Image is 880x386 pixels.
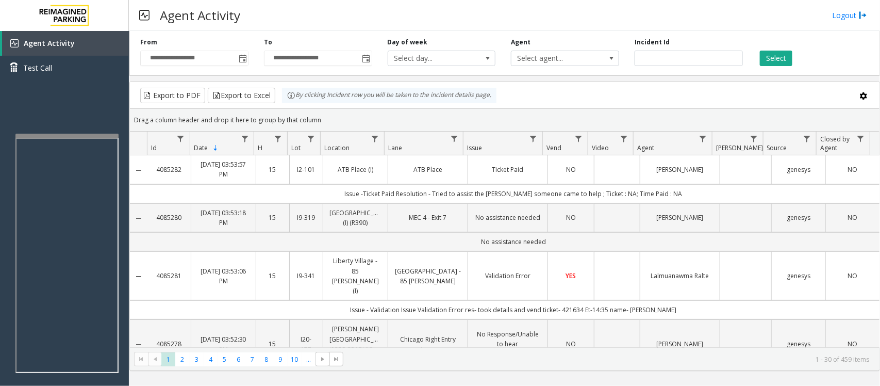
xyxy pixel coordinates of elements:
a: Issue Filter Menu [526,132,540,146]
a: Collapse Details [130,166,147,174]
td: No assistance needed [147,232,879,251]
span: Page 3 [190,352,204,366]
button: Export to Excel [208,88,275,103]
a: Liberty Village - 85 [PERSON_NAME] (I) [329,256,381,296]
span: Id [151,143,157,152]
a: Validation Error [474,271,541,281]
a: Collapse Details [130,341,147,349]
a: I20-177 [296,334,317,354]
span: Toggle popup [237,51,248,66]
a: I9-319 [296,213,317,222]
label: To [264,38,272,47]
td: Issue - Validation Issue Validation Error res- took details and vend ticket- 421634 Et-14:35 name... [147,300,879,319]
a: NO [554,339,587,349]
a: MEC 4 - Exit 7 [394,213,461,222]
a: [PERSON_NAME] [646,213,713,222]
a: NO [832,339,873,349]
span: Page 8 [259,352,273,366]
span: NO [566,213,576,222]
a: Lane Filter Menu [447,132,461,146]
img: logout [859,10,867,21]
span: Page 5 [218,352,231,366]
a: Vend Filter Menu [572,132,586,146]
a: [DATE] 03:53:06 PM [197,266,250,286]
a: 15 [262,213,283,222]
span: Page 4 [204,352,218,366]
a: Id Filter Menu [174,132,188,146]
span: Agent [637,143,654,152]
span: Select agent... [511,51,597,66]
span: Lane [388,143,402,152]
button: Select [760,51,792,66]
span: Page 6 [231,352,245,366]
a: ATB Place (I) [329,165,381,174]
label: Day of week [388,38,428,47]
span: Video [592,143,609,152]
span: Page 9 [273,352,287,366]
a: Agent Activity [2,31,129,56]
span: [PERSON_NAME] [716,143,763,152]
a: NO [554,165,587,174]
span: Location [324,143,350,152]
img: 'icon' [10,39,19,47]
span: Page 7 [245,352,259,366]
a: 15 [262,165,283,174]
a: Collapse Details [130,272,147,281]
a: ATB Place [394,165,461,174]
a: 4085282 [154,165,185,174]
span: Page 2 [175,352,189,366]
span: Date [194,143,208,152]
a: [GEOGRAPHIC_DATA] - 85 [PERSON_NAME] [394,266,461,286]
a: No Response/Unable to hear [PERSON_NAME] [474,329,541,359]
a: genesys [778,271,819,281]
a: [DATE] 03:53:18 PM [197,208,250,228]
span: Go to the next page [316,352,329,366]
a: NO [832,271,873,281]
a: [PERSON_NAME][GEOGRAPHIC_DATA] ([GEOGRAPHIC_DATA]) (I) (R390) [329,324,381,364]
a: 15 [262,339,283,349]
td: Issue -Ticket Paid Resolution - Tried to assist the [PERSON_NAME] someone came to help ; Ticket :... [147,184,879,203]
a: [PERSON_NAME] [646,339,713,349]
span: NO [566,165,576,174]
a: Closed by Agent Filter Menu [854,132,868,146]
span: Issue [468,143,483,152]
a: genesys [778,339,819,349]
a: H Filter Menu [271,132,285,146]
a: 4085278 [154,339,185,349]
span: Closed by Agent [820,135,850,152]
a: NO [832,165,873,174]
div: By clicking Incident row you will be taken to the incident details page. [282,88,496,103]
div: Data table [130,132,879,347]
a: Location Filter Menu [368,132,382,146]
span: Lot [291,143,301,152]
a: [PERSON_NAME] [646,165,713,174]
span: Go to the next page [319,355,327,363]
span: Page 10 [288,352,302,366]
a: 4085280 [154,213,185,222]
span: Test Call [23,62,52,73]
span: Page 1 [161,352,175,366]
a: 15 [262,271,283,281]
a: genesys [778,165,819,174]
span: Select day... [388,51,474,66]
label: Incident Id [635,38,670,47]
a: 4085281 [154,271,185,281]
span: NO [848,165,857,174]
a: genesys [778,213,819,222]
span: Agent Activity [24,38,75,48]
kendo-pager-info: 1 - 30 of 459 items [350,355,869,364]
span: Sortable [211,144,220,152]
a: [DATE] 03:52:30 PM [197,334,250,354]
label: From [140,38,157,47]
a: Agent Filter Menu [696,132,710,146]
a: Date Filter Menu [238,132,252,146]
span: Vend [546,143,561,152]
label: Agent [511,38,530,47]
a: Collapse Details [130,214,147,222]
a: I9-341 [296,271,317,281]
span: Page 11 [302,352,316,366]
span: Source [767,143,787,152]
a: Video Filter Menu [617,132,631,146]
a: [GEOGRAPHIC_DATA] (I) (R390) [329,208,381,228]
h3: Agent Activity [155,3,245,28]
